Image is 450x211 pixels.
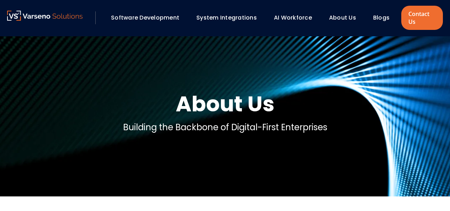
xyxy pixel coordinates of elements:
a: Varseno Solutions – Product Engineering & IT Services [7,11,83,25]
img: Varseno Solutions – Product Engineering & IT Services [7,11,83,21]
p: Building the Backbone of Digital-First Enterprises [123,121,327,134]
a: System Integrations [196,14,257,22]
div: AI Workforce [270,12,322,24]
a: Contact Us [401,6,443,30]
a: Software Development [111,14,179,22]
a: About Us [329,14,356,22]
div: System Integrations [193,12,267,24]
div: About Us [325,12,366,24]
div: Blogs [370,12,399,24]
a: Blogs [373,14,390,22]
a: AI Workforce [274,14,312,22]
div: Software Development [107,12,189,24]
h1: About Us [176,90,275,118]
